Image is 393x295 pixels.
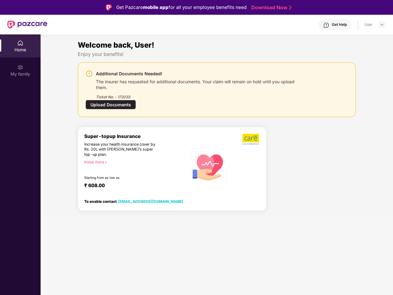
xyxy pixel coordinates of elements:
[78,41,154,49] span: Welcome back, User!
[84,142,160,157] div: Increase your health insurance cover by Rs. 20L with [PERSON_NAME]’s super top-up plan.
[84,199,183,203] div: To enable contact
[84,176,161,180] div: Starting from as low as
[364,22,373,27] div: User
[7,21,47,29] img: New Pazcare Logo
[116,4,247,11] div: Get Pazcare for all your employee benefits need
[143,4,169,10] strong: mobile app
[78,51,356,57] div: Enjoy your benefits!
[96,70,304,77] div: Additional Documents Needed!
[289,4,292,11] img: Stroke
[17,64,23,70] img: svg+xml;base64,PHN2ZyB3aWR0aD0iMjAiIGhlaWdodD0iMjAiIHZpZXdCb3g9IjAgMCAyMCAyMCIgZmlsbD0ibm9uZSIgeG...
[85,100,136,109] div: Upload Documents
[17,40,23,46] img: svg+xml;base64,PHN2ZyBpZD0iSG9tZSIgeG1sbnM9Imh0dHA6Ly93d3cudzMub3JnLzIwMDAvc3ZnIiB3aWR0aD0iMjAiIG...
[106,4,112,10] img: Logo
[84,160,183,164] div: Know more
[323,22,329,28] img: svg+xml;base64,PHN2ZyBpZD0iSGVscC0zMngzMiIgeG1sbnM9Imh0dHA6Ly93d3cudzMub3JnLzIwMDAvc3ZnIiB3aWR0aD...
[96,90,304,100] div: Ticket No. - 172033
[85,70,93,77] img: svg+xml;base64,PHN2ZyBpZD0iV2FybmluZ18tXzI0eDI0IiBkYXRhLW5hbWU9Ildhcm5pbmcgLSAyNHgyNCIgeG1sbnM9Im...
[104,161,108,164] span: right
[118,199,183,204] a: [EMAIL_ADDRESS][DOMAIN_NAME]
[379,22,384,27] img: svg+xml;base64,PHN2ZyBpZD0iRHJvcGRvd24tMzJ4MzIiIHhtbG5zPSJodHRwOi8vd3d3LnczLm9yZy8yMDAwL3N2ZyIgd2...
[84,133,187,139] div: Super-topup Insurance
[96,77,304,90] div: The insurer has requested for additional documents. Your claim will remain on hold until you uplo...
[332,22,347,27] div: Get Help
[84,183,181,190] div: ₹ 608.00
[251,4,290,11] a: Download Now
[187,142,231,187] img: svg+xml;base64,PHN2ZyB4bWxucz0iaHR0cDovL3d3dy53My5vcmcvMjAwMC9zdmciIHhtbG5zOnhsaW5rPSJodHRwOi8vd3...
[242,133,260,145] img: b5dec4f62d2307b9de63beb79f102df3.png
